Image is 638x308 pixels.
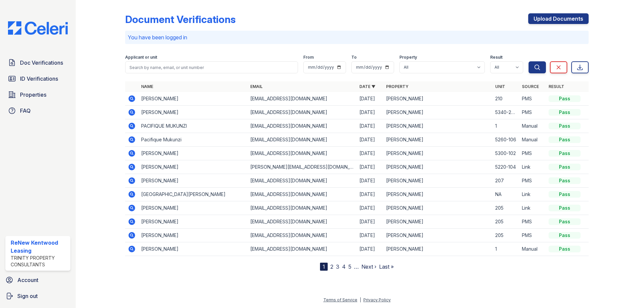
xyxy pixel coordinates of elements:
a: ID Verifications [5,72,70,85]
div: 1 [320,263,328,271]
td: 5260-106 [493,133,519,147]
td: [EMAIL_ADDRESS][DOMAIN_NAME] [248,174,357,188]
td: 1 [493,242,519,256]
div: Pass [549,177,581,184]
td: [DATE] [357,229,383,242]
label: Applicant or unit [125,55,157,60]
a: FAQ [5,104,70,117]
label: Result [490,55,503,60]
label: Property [399,55,417,60]
td: [PERSON_NAME] [383,92,493,106]
td: [PERSON_NAME] [383,147,493,160]
td: PMS [519,174,546,188]
td: PMS [519,229,546,242]
td: Manual [519,242,546,256]
td: [DATE] [357,106,383,119]
td: [PERSON_NAME] [138,201,248,215]
td: [PERSON_NAME] [383,133,493,147]
div: Pass [549,164,581,170]
td: 207 [493,174,519,188]
label: From [303,55,314,60]
a: 3 [336,263,339,270]
td: [EMAIL_ADDRESS][DOMAIN_NAME] [248,215,357,229]
div: Pass [549,191,581,198]
div: Pass [549,205,581,211]
div: | [360,297,361,302]
a: Properties [5,88,70,101]
td: 205 [493,215,519,229]
td: PMS [519,106,546,119]
td: [PERSON_NAME] [138,215,248,229]
div: Trinity Property Consultants [11,255,68,268]
td: [PERSON_NAME] [383,215,493,229]
div: Pass [549,150,581,157]
td: [PERSON_NAME] [138,147,248,160]
td: [EMAIL_ADDRESS][DOMAIN_NAME] [248,229,357,242]
td: [EMAIL_ADDRESS][DOMAIN_NAME] [248,92,357,106]
span: Properties [20,91,46,99]
a: Terms of Service [323,297,357,302]
td: Manual [519,119,546,133]
a: Privacy Policy [363,297,391,302]
td: [PERSON_NAME] [383,201,493,215]
td: 205 [493,201,519,215]
td: 5220-104 [493,160,519,174]
td: Pacifique Mukunzi [138,133,248,147]
div: Pass [549,95,581,102]
td: [PERSON_NAME] [383,188,493,201]
td: [DATE] [357,215,383,229]
td: [PERSON_NAME] [383,106,493,119]
a: Sign out [3,289,73,303]
a: Email [250,84,263,89]
span: Sign out [17,292,38,300]
td: PMS [519,147,546,160]
a: Account [3,273,73,287]
a: Name [141,84,153,89]
td: [DATE] [357,201,383,215]
div: Document Verifications [125,13,236,25]
td: NA [493,188,519,201]
div: Pass [549,232,581,239]
a: Next › [361,263,376,270]
img: CE_Logo_Blue-a8612792a0a2168367f1c8372b55b34899dd931a85d93a1a3d3e32e68fde9ad4.png [3,21,73,35]
td: 205 [493,229,519,242]
td: 210 [493,92,519,106]
td: 5340-205 [493,106,519,119]
td: [PERSON_NAME] [138,174,248,188]
a: 5 [348,263,351,270]
a: Result [549,84,564,89]
a: Date ▼ [359,84,375,89]
td: Link [519,188,546,201]
td: [DATE] [357,242,383,256]
td: [EMAIL_ADDRESS][DOMAIN_NAME] [248,242,357,256]
td: [PERSON_NAME] [138,242,248,256]
input: Search by name, email, or unit number [125,61,298,73]
a: 4 [342,263,346,270]
td: [PERSON_NAME] [383,160,493,174]
span: Doc Verifications [20,59,63,67]
td: 1 [493,119,519,133]
a: 2 [330,263,333,270]
td: [PERSON_NAME] [383,174,493,188]
a: Property [386,84,408,89]
td: PMS [519,215,546,229]
span: ID Verifications [20,75,58,83]
span: … [354,263,359,271]
td: [EMAIL_ADDRESS][DOMAIN_NAME] [248,147,357,160]
label: To [351,55,357,60]
p: You have been logged in [128,33,586,41]
a: Doc Verifications [5,56,70,69]
td: [EMAIL_ADDRESS][DOMAIN_NAME] [248,119,357,133]
a: Upload Documents [528,13,589,24]
td: [PERSON_NAME] [383,119,493,133]
td: [EMAIL_ADDRESS][DOMAIN_NAME] [248,106,357,119]
td: [DATE] [357,133,383,147]
td: [DATE] [357,147,383,160]
td: Link [519,201,546,215]
a: Source [522,84,539,89]
span: FAQ [20,107,31,115]
td: PACIFIQUE MUKUNZI [138,119,248,133]
td: Manual [519,133,546,147]
td: [PERSON_NAME] [138,229,248,242]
